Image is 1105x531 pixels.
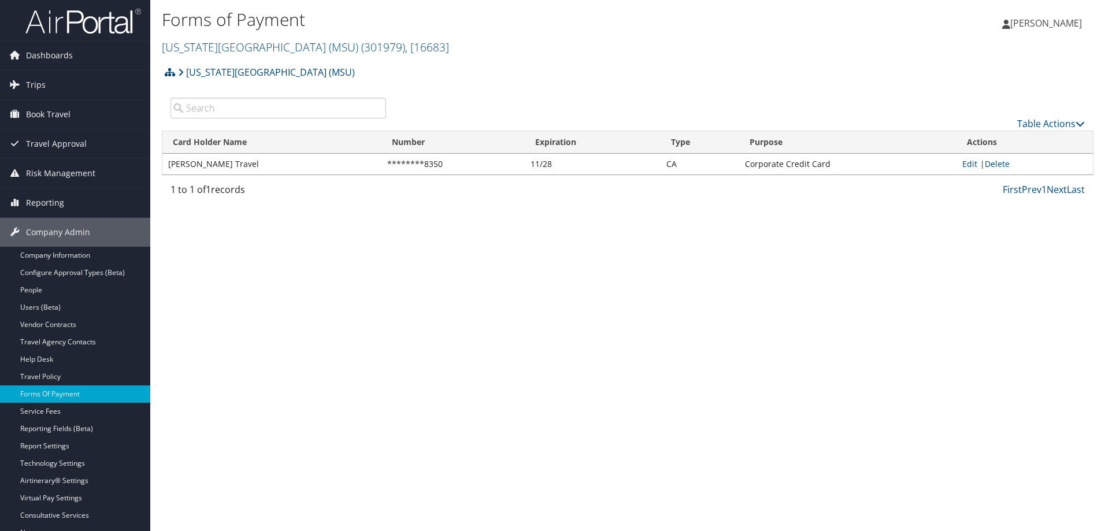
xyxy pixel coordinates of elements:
[739,154,956,174] td: Corporate Credit Card
[162,131,381,154] th: Card Holder Name
[661,131,739,154] th: Type
[739,131,956,154] th: Purpose: activate to sort column ascending
[25,8,141,35] img: airportal-logo.png
[206,183,211,196] span: 1
[361,39,405,55] span: ( 301979 )
[162,8,783,32] h1: Forms of Payment
[1017,117,1085,130] a: Table Actions
[162,39,449,55] a: [US_STATE][GEOGRAPHIC_DATA] (MSU)
[1047,183,1067,196] a: Next
[525,131,661,154] th: Expiration: activate to sort column ascending
[956,131,1093,154] th: Actions
[26,159,95,188] span: Risk Management
[26,41,73,70] span: Dashboards
[525,154,661,174] td: 11/28
[985,158,1010,169] a: Delete
[405,39,449,55] span: , [ 16683 ]
[1067,183,1085,196] a: Last
[26,129,87,158] span: Travel Approval
[1041,183,1047,196] a: 1
[381,131,525,154] th: Number
[170,98,386,118] input: Search
[962,158,977,169] a: Edit
[661,154,739,174] td: CA
[1010,17,1082,29] span: [PERSON_NAME]
[26,70,46,99] span: Trips
[162,154,381,174] td: [PERSON_NAME] Travel
[1002,6,1093,40] a: [PERSON_NAME]
[178,61,355,84] a: [US_STATE][GEOGRAPHIC_DATA] (MSU)
[956,154,1093,174] td: |
[170,183,386,202] div: 1 to 1 of records
[26,188,64,217] span: Reporting
[26,218,90,247] span: Company Admin
[1003,183,1022,196] a: First
[1022,183,1041,196] a: Prev
[26,100,71,129] span: Book Travel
